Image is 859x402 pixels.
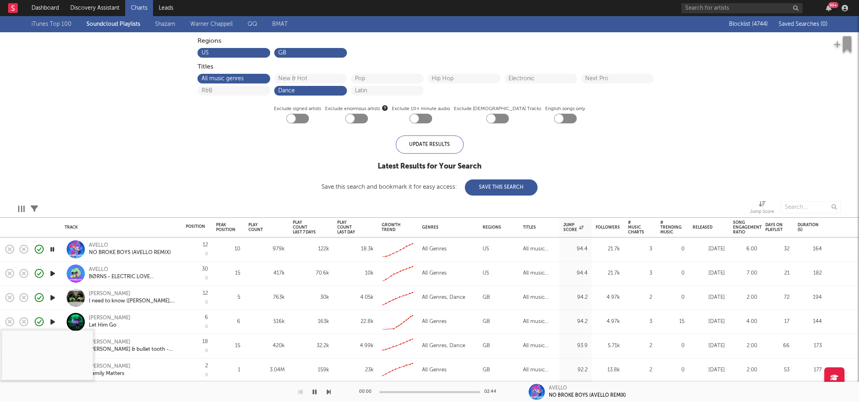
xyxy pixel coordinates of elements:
div: 0 [205,276,208,281]
a: BMAT [272,19,288,29]
div: 18.3k [337,244,374,254]
a: Shazam [155,19,175,29]
div: 15 [216,269,240,278]
div: 0 [660,365,685,375]
button: Electronic [508,76,573,81]
div: BØRNS - ELECTRIC LOVE ([PERSON_NAME] REMIX) [89,273,176,281]
div: 122k [293,244,329,254]
div: 93.9 [563,341,588,351]
div: AVELLO [89,242,171,249]
div: 30k [293,293,329,302]
div: All Genres, Dance [422,341,465,351]
div: 2 [205,363,208,369]
div: 4.99k [337,341,374,351]
div: 53 [765,365,790,375]
div: [DATE] [693,365,725,375]
div: 6 [205,315,208,320]
div: Growth Trend [382,223,402,232]
div: 144 [798,317,822,327]
div: All Genres [422,269,447,278]
div: Jump Score [563,223,584,232]
div: # Music Charts [628,220,644,235]
div: Titles [197,62,662,72]
div: 6.00 [733,244,757,254]
div: 2.00 [733,293,757,302]
button: Saved Searches (0) [776,21,827,27]
div: Play Count Last Day [337,220,361,235]
div: Peak Position [216,223,235,232]
a: iTunes Top 100 [32,19,71,29]
div: AVELLO [89,266,176,273]
div: Genres [422,225,470,230]
div: All music genres [523,365,555,375]
button: Hip Hop [432,76,496,81]
div: 417k [248,269,285,278]
div: GB [483,293,490,302]
div: All music genres [523,244,555,254]
div: 10 [216,244,240,254]
div: 420k [248,341,285,351]
div: 7.00 [733,269,757,278]
a: AVELLOBØRNS - ELECTRIC LOVE ([PERSON_NAME] REMIX) [89,266,176,281]
div: Released [693,225,713,230]
div: # Trending Music [660,220,682,235]
div: NO BROKE BOYS (AVELLO REMIX) [89,249,171,256]
div: 6 [216,317,240,327]
input: Search for artists [681,3,802,13]
div: Latest Results for Your Search [321,162,538,171]
span: ( 4744 ) [752,21,768,27]
div: Song Engagement Ratio [733,220,762,235]
a: AVELLONO BROKE BOYS (AVELLO REMIX) [89,242,171,256]
a: [PERSON_NAME]Family Matters [89,363,130,377]
div: 4.97k [596,293,620,302]
div: All music genres [523,269,555,278]
div: 23k [337,365,374,375]
div: [DATE] [693,244,725,254]
div: 5 [216,293,240,302]
div: 1 [216,365,240,375]
div: Let Him Go [89,322,130,329]
div: Position [186,224,205,229]
div: 0 [660,341,685,351]
div: 17 [765,317,790,327]
div: [PERSON_NAME] [89,339,176,346]
div: Save this search and bookmark it for easy access: [321,184,538,190]
div: [DATE] [693,269,725,278]
button: All music genres [202,76,266,81]
div: 763k [248,293,285,302]
div: 02:44 [484,387,500,397]
button: R&B [202,88,266,94]
div: 2.00 [733,341,757,351]
div: 0 [660,244,685,254]
span: Saved Searches [779,21,827,27]
div: 12 [203,291,208,296]
div: AVELLO [549,385,567,392]
div: 0 [205,373,208,377]
div: 177 [798,365,822,375]
div: All music genres [523,317,555,327]
div: 194 [798,293,822,302]
label: English songs only [545,104,585,114]
div: 173 [798,341,822,351]
div: All music genres, Dance [523,341,555,351]
div: 15 [216,341,240,351]
div: 4.00 [733,317,757,327]
div: 99 + [828,2,838,8]
div: GB [483,317,490,327]
span: ( 0 ) [821,21,827,27]
div: 94.2 [563,293,588,302]
div: Duration (s) [798,223,819,232]
label: Exclude signed artists [274,104,321,114]
button: GB [278,50,343,56]
input: Search... [780,201,841,213]
div: Edit Columns [18,197,25,221]
div: 516k [248,317,285,327]
button: New & Hot [278,76,343,81]
div: 22.8k [337,317,374,327]
div: 0 [205,252,208,256]
div: 0 [205,300,208,305]
div: 00:00 [359,387,375,397]
div: 2 [628,293,652,302]
div: 979k [248,244,285,254]
div: 30 [202,267,208,272]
